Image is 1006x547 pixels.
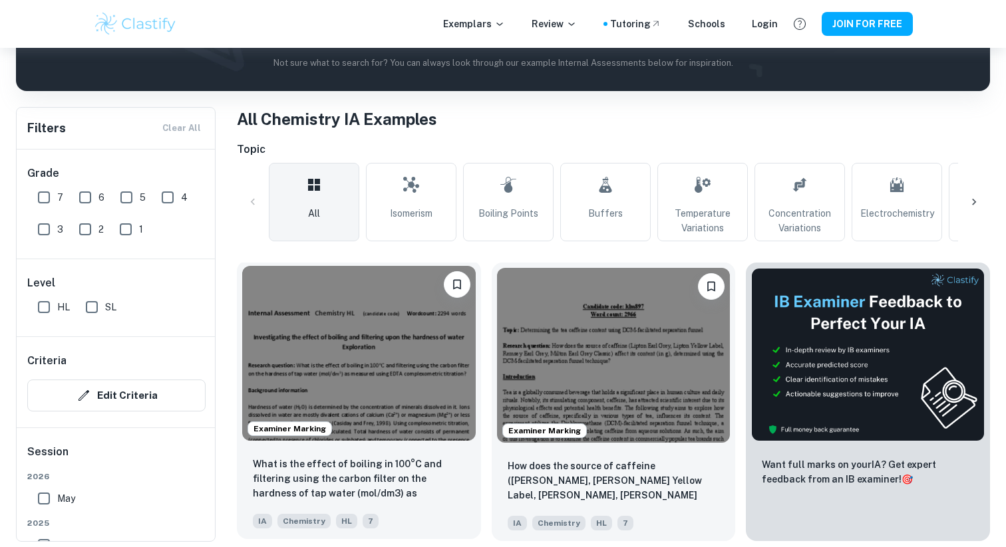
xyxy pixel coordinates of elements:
span: HL [336,514,357,528]
span: May [57,491,75,506]
img: Clastify logo [93,11,178,37]
h6: Level [27,275,206,291]
span: Electrochemistry [860,206,934,221]
img: Chemistry IA example thumbnail: What is the effect of boiling in 100°C a [242,266,476,441]
p: Want full marks on your IA ? Get expert feedback from an IB examiner! [762,457,974,487]
span: Examiner Marking [503,425,586,437]
img: Thumbnail [751,268,985,441]
span: Isomerism [390,206,432,221]
span: Buffers [588,206,623,221]
img: Chemistry IA example thumbnail: How does the source of caffeine (Lipton [497,268,731,443]
span: Chemistry [277,514,331,528]
p: Review [532,17,577,31]
a: Examiner MarkingPlease log in to bookmark exemplarsHow does the source of caffeine (Lipton Earl G... [492,263,736,541]
button: Please log in to bookmark exemplars [444,271,470,298]
span: HL [591,516,612,530]
h6: Filters [27,119,66,138]
span: IA [508,516,527,530]
p: Not sure what to search for? You can always look through our example Internal Assessments below f... [27,56,979,70]
a: ThumbnailWant full marks on yourIA? Get expert feedback from an IB examiner! [746,263,990,541]
h6: Topic [237,142,990,158]
a: Examiner MarkingPlease log in to bookmark exemplarsWhat is the effect of boiling in 100°C and fil... [237,263,481,541]
span: 7 [363,514,379,528]
span: 5 [140,190,146,205]
span: IA [253,514,272,528]
a: Tutoring [610,17,661,31]
span: 2 [98,222,104,237]
span: Temperature Variations [663,206,742,235]
a: Schools [688,17,725,31]
span: 1 [139,222,143,237]
span: 7 [617,516,633,530]
span: 6 [98,190,104,205]
span: Examiner Marking [248,423,331,435]
p: Exemplars [443,17,505,31]
h6: Criteria [27,353,67,369]
h6: Grade [27,165,206,181]
span: SL [105,300,116,314]
span: 4 [181,190,188,205]
span: 🎯 [902,474,913,485]
button: Please log in to bookmark exemplars [698,273,725,300]
button: Help and Feedback [788,13,811,35]
span: 2026 [27,471,206,483]
span: 7 [57,190,63,205]
span: Concentration Variations [760,206,839,235]
h6: Session [27,444,206,471]
button: JOIN FOR FREE [822,12,913,36]
button: Edit Criteria [27,380,206,411]
span: 3 [57,222,63,237]
p: What is the effect of boiling in 100°C and filtering using the carbon filter on the hardness of t... [253,457,465,502]
span: Boiling Points [478,206,538,221]
span: HL [57,300,70,314]
span: 2025 [27,517,206,529]
a: Login [752,17,778,31]
span: Chemistry [532,516,586,530]
h1: All Chemistry IA Examples [237,107,990,131]
p: How does the source of caffeine (Lipton Earl Grey, Lipton Yellow Label, Remsey Earl Grey, Milton ... [508,459,720,504]
span: All [308,206,320,221]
